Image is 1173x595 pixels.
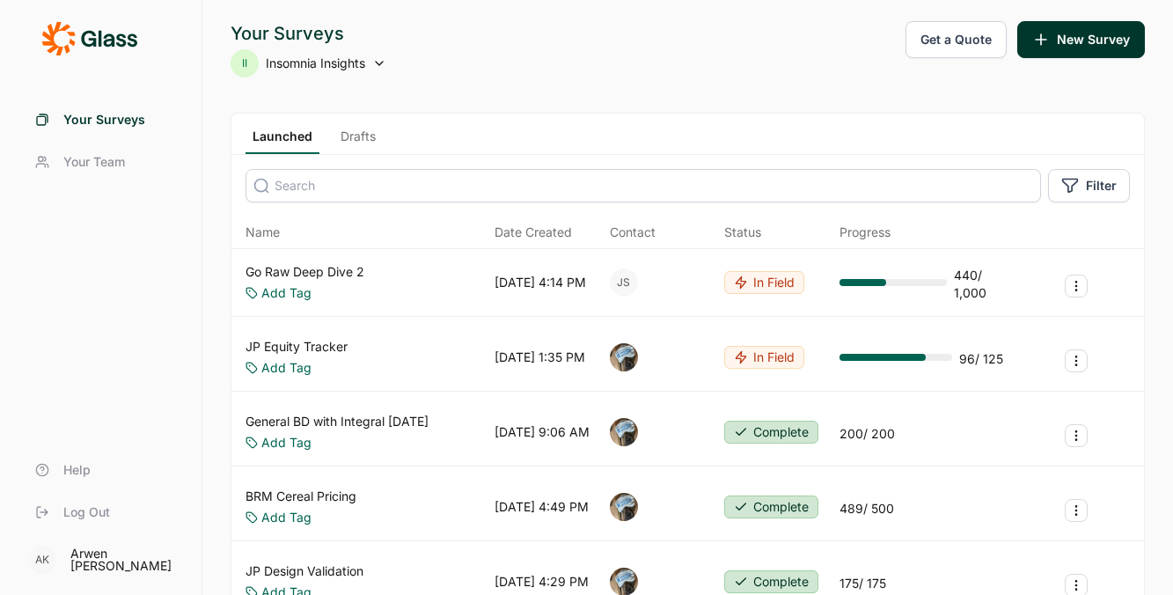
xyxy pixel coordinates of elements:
div: II [231,49,259,77]
span: Date Created [495,224,572,241]
button: New Survey [1017,21,1145,58]
div: JS [610,268,638,297]
a: Add Tag [261,359,312,377]
button: Survey Actions [1065,499,1088,522]
button: Survey Actions [1065,424,1088,447]
button: Complete [724,570,818,593]
span: Filter [1086,177,1117,195]
div: Status [724,224,761,241]
button: Filter [1048,169,1130,202]
a: Drafts [334,128,383,154]
button: In Field [724,346,804,369]
div: [DATE] 1:35 PM [495,349,585,366]
span: Your Surveys [63,111,145,129]
a: JP Design Validation [246,562,363,580]
button: In Field [724,271,804,294]
img: ocn8z7iqvmiiaveqkfqd.png [610,418,638,446]
button: Get a Quote [905,21,1007,58]
div: Contact [610,224,656,241]
div: [DATE] 4:29 PM [495,573,589,591]
a: Add Tag [261,434,312,452]
a: JP Equity Tracker [246,338,348,356]
div: Progress [839,224,891,241]
button: Survey Actions [1065,275,1088,297]
img: ocn8z7iqvmiiaveqkfqd.png [610,493,638,521]
a: BRM Cereal Pricing [246,488,356,505]
div: [DATE] 9:06 AM [495,423,590,441]
div: 200 / 200 [839,425,895,443]
button: Complete [724,496,818,518]
span: Your Team [63,153,125,171]
div: Arwen [PERSON_NAME] [70,547,180,572]
span: Insomnia Insights [266,55,365,72]
div: [DATE] 4:49 PM [495,498,589,516]
div: 175 / 175 [839,575,886,592]
div: 96 / 125 [959,350,1003,368]
div: [DATE] 4:14 PM [495,274,586,291]
div: Your Surveys [231,21,386,46]
input: Search [246,169,1041,202]
div: 489 / 500 [839,500,894,518]
span: Help [63,461,91,479]
a: Add Tag [261,509,312,526]
span: Name [246,224,280,241]
div: AK [28,546,56,574]
div: 440 / 1,000 [954,267,1015,302]
a: Go Raw Deep Dive 2 [246,263,364,281]
a: Add Tag [261,284,312,302]
button: Complete [724,421,818,444]
img: ocn8z7iqvmiiaveqkfqd.png [610,343,638,371]
a: Launched [246,128,319,154]
span: Log Out [63,503,110,521]
button: Survey Actions [1065,349,1088,372]
a: General BD with Integral [DATE] [246,413,429,430]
